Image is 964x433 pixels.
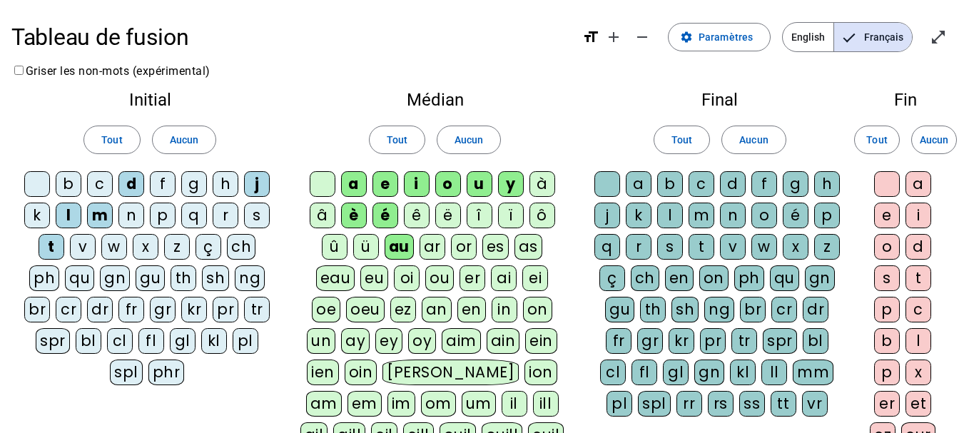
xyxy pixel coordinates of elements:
button: Aucun [721,126,786,154]
div: oi [394,265,420,291]
div: i [404,171,430,197]
div: fl [631,360,657,385]
span: Tout [671,131,692,148]
h2: Final [593,91,847,108]
div: m [87,203,113,228]
div: q [181,203,207,228]
div: spl [110,360,143,385]
div: fr [118,297,144,322]
div: l [56,203,81,228]
button: Tout [83,126,140,154]
div: spr [763,328,797,354]
h2: Initial [23,91,277,108]
div: tr [731,328,757,354]
label: Griser les non-mots (expérimental) [11,64,210,78]
span: Tout [866,131,887,148]
div: fr [606,328,631,354]
div: sh [202,265,229,291]
div: i [905,203,931,228]
div: en [457,297,486,322]
div: x [133,234,158,260]
div: gr [150,297,176,322]
div: ô [529,203,555,228]
div: ai [491,265,517,291]
div: cl [600,360,626,385]
div: z [164,234,190,260]
div: ay [341,328,370,354]
div: th [640,297,666,322]
div: o [751,203,777,228]
div: k [626,203,651,228]
div: spl [638,391,671,417]
h1: Tableau de fusion [11,14,571,60]
div: a [341,171,367,197]
div: pl [233,328,258,354]
span: Tout [387,131,407,148]
div: v [720,234,746,260]
div: oy [408,328,436,354]
div: é [372,203,398,228]
div: dr [803,297,828,322]
div: j [594,203,620,228]
div: rr [676,391,702,417]
div: um [462,391,496,417]
button: Diminuer la taille de la police [628,23,656,51]
div: b [874,328,900,354]
div: q [594,234,620,260]
div: g [181,171,207,197]
div: f [751,171,777,197]
div: c [87,171,113,197]
div: br [740,297,766,322]
div: o [874,234,900,260]
button: Augmenter la taille de la police [599,23,628,51]
span: Paramètres [699,29,753,46]
div: h [213,171,238,197]
span: Aucun [920,131,948,148]
div: ch [631,265,659,291]
div: ï [498,203,524,228]
div: tt [771,391,796,417]
mat-icon: add [605,29,622,46]
div: gu [605,297,634,322]
div: sh [671,297,699,322]
div: f [150,171,176,197]
mat-button-toggle-group: Language selection [782,22,913,52]
button: Aucun [152,126,216,154]
div: g [783,171,808,197]
div: oeu [346,297,385,322]
div: gn [100,265,130,291]
div: n [118,203,144,228]
div: kr [181,297,207,322]
div: t [39,234,64,260]
div: z [814,234,840,260]
div: v [70,234,96,260]
div: ar [420,234,445,260]
div: or [451,234,477,260]
div: bl [803,328,828,354]
div: gu [136,265,165,291]
div: ph [734,265,764,291]
div: ain [487,328,520,354]
div: cr [56,297,81,322]
span: Français [834,23,912,51]
div: dr [87,297,113,322]
div: ein [525,328,557,354]
div: rs [708,391,734,417]
div: ç [196,234,221,260]
span: Aucun [739,131,768,148]
div: aim [442,328,481,354]
button: Entrer en plein écran [924,23,953,51]
div: j [244,171,270,197]
div: un [307,328,335,354]
button: Aucun [437,126,501,154]
div: ç [599,265,625,291]
div: gr [637,328,663,354]
div: tr [244,297,270,322]
div: em [347,391,382,417]
div: fl [138,328,164,354]
div: pl [607,391,632,417]
div: c [905,297,931,322]
div: s [657,234,683,260]
div: p [814,203,840,228]
div: kl [730,360,756,385]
